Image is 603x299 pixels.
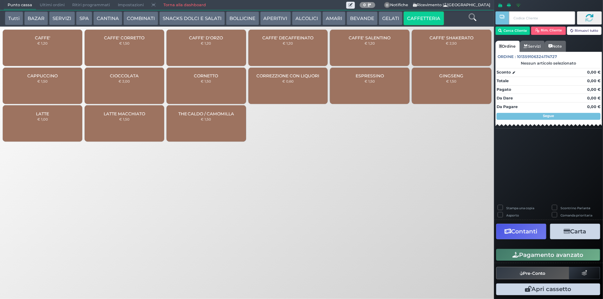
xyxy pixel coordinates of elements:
span: 101359106324174727 [517,54,557,60]
button: Rim. Cliente [531,27,566,35]
strong: Totale [497,78,509,83]
input: Codice Cliente [509,11,575,25]
span: CAFFE' CORRETTO [104,35,144,40]
strong: Segue [543,114,554,118]
small: € 1,50 [119,41,130,45]
button: CANTINA [93,11,122,25]
small: € 1,00 [37,117,48,121]
button: APERITIVI [260,11,291,25]
button: Apri cassetto [496,283,600,295]
span: CAFFE' D'ORZO [189,35,223,40]
small: € 1,50 [365,79,375,83]
strong: 0,00 € [587,104,601,109]
button: ALCOLICI [292,11,321,25]
button: SPA [76,11,92,25]
button: Contanti [496,224,546,239]
small: € 2,50 [446,41,457,45]
span: Punto cassa [4,0,36,10]
button: AMARI [322,11,346,25]
strong: 0,00 € [587,70,601,75]
span: Ritiri programmati [68,0,114,10]
small: € 1,50 [201,117,211,121]
button: Tutti [5,11,23,25]
span: CAFFE' SHAKERATO [430,35,473,40]
small: € 1,50 [37,79,48,83]
span: CAFFE' SALENTINO [349,35,391,40]
button: SERVIZI [49,11,75,25]
span: Impostazioni [114,0,148,10]
span: CORNETTO [194,73,218,78]
label: Comanda prioritaria [561,213,593,218]
small: € 1,20 [365,41,375,45]
button: Pagamento avanzato [496,249,600,261]
span: GINGSENG [440,73,464,78]
span: LATTE MACCHIATO [104,111,145,116]
span: CIOCCOLATA [110,73,139,78]
strong: Sconto [497,69,511,75]
button: BAZAR [24,11,48,25]
button: Carta [550,224,600,239]
small: € 1,50 [446,79,457,83]
strong: 0,00 € [587,87,601,92]
a: Ordine [496,41,520,52]
small: € 2,00 [119,79,130,83]
button: COMBINATI [123,11,158,25]
label: Asporto [506,213,519,218]
span: CAFFE' [35,35,50,40]
label: Stampa una copia [506,206,534,210]
span: CAPPUCCINO [27,73,58,78]
strong: Da Dare [497,96,513,100]
button: BOLLICINE [226,11,259,25]
button: BEVANDE [347,11,378,25]
strong: 0,00 € [587,78,601,83]
span: LATTE [36,111,49,116]
button: GELATI [379,11,403,25]
strong: Da Pagare [497,104,518,109]
label: Scontrino Parlante [561,206,591,210]
span: Ordine : [498,54,516,60]
a: Servizi [520,41,545,52]
button: SNACKS DOLCI E SALATI [159,11,225,25]
button: Pre-Conto [496,267,569,279]
strong: 0,00 € [587,96,601,100]
span: CAFFE' DECAFFEINATO [262,35,313,40]
a: Torna alla dashboard [160,0,210,10]
small: € 1,20 [201,41,211,45]
small: € 1,20 [37,41,48,45]
div: Nessun articolo selezionato [496,61,602,66]
button: Cerca Cliente [496,27,530,35]
small: € 0,60 [282,79,294,83]
button: Rimuovi tutto [567,27,602,35]
a: Note [545,41,566,52]
span: CORREZZIONE CON LIQUORI [256,73,319,78]
b: 0 [363,2,366,7]
span: THE CALDO / CAMOMILLA [178,111,234,116]
button: CAFFETTERIA [404,11,444,25]
span: Ultimi ordini [36,0,68,10]
small: € 1,50 [201,79,211,83]
span: ESPRESSINO [356,73,384,78]
span: 0 [384,2,390,8]
strong: Pagato [497,87,511,92]
small: € 1,50 [119,117,130,121]
small: € 1,20 [283,41,293,45]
